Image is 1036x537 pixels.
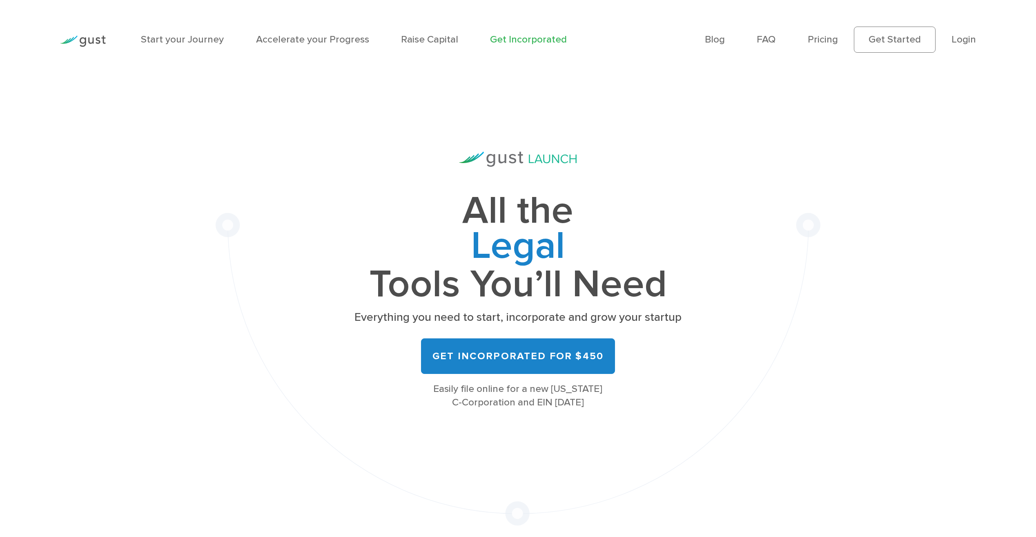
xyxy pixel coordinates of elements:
[353,228,684,267] span: Legal
[353,310,684,325] p: Everything you need to start, incorporate and grow your startup
[353,193,684,302] h1: All the Tools You’ll Need
[141,34,224,45] a: Start your Journey
[951,34,976,45] a: Login
[256,34,369,45] a: Accelerate your Progress
[854,27,936,53] a: Get Started
[459,152,577,167] img: Gust Launch Logo
[60,36,106,47] img: Gust Logo
[705,34,725,45] a: Blog
[757,34,775,45] a: FAQ
[490,34,567,45] a: Get Incorporated
[353,383,684,409] div: Easily file online for a new [US_STATE] C-Corporation and EIN [DATE]
[421,338,615,374] a: Get Incorporated for $450
[808,34,838,45] a: Pricing
[401,34,458,45] a: Raise Capital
